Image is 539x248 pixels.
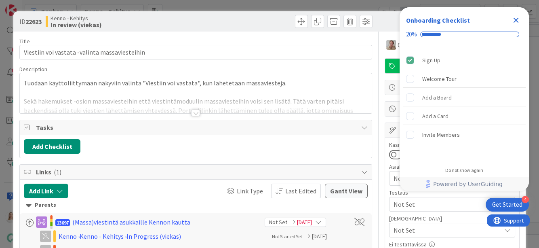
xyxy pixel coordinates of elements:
[237,186,263,196] span: Link Type
[36,123,357,132] span: Tasks
[36,167,357,177] span: Links
[297,218,312,227] span: [DATE]
[19,45,372,59] input: type card name here...
[403,126,526,144] div: Invite Members is incomplete.
[386,40,396,50] img: SL
[389,164,515,170] div: Asiakas
[24,78,367,88] p: Tuodaan käyttöliittymään näkyviin valinta "Viestiin voi vastata", kun lähetetään massaviestejä.
[51,21,102,28] b: In review (viekas)
[72,217,190,227] div: (Massa)viestintä asukkaille Kennon kautta
[54,168,61,176] span: ( 1 )
[445,167,483,174] div: Do not show again
[422,93,452,102] div: Add a Board
[394,199,501,209] span: Not Set
[404,177,525,191] a: Powered by UserGuiding
[394,174,501,183] span: Not Set
[24,139,80,154] button: Add Checklist
[389,216,515,221] div: [DEMOGRAPHIC_DATA]
[400,177,529,191] div: Footer
[19,66,47,73] span: Description
[433,179,503,189] span: Powered by UserGuiding
[19,38,30,45] label: Title
[403,107,526,125] div: Add a Card is incomplete.
[403,89,526,106] div: Add a Board is incomplete.
[403,70,526,88] div: Welcome Tour is incomplete.
[522,196,529,203] div: 4
[389,242,515,247] div: Ei testattavissa
[510,14,522,27] div: Close Checklist
[24,184,68,198] button: Add Link
[285,186,316,196] span: Last Edited
[406,15,470,25] div: Onboarding Checklist
[400,7,529,191] div: Checklist Container
[312,232,347,241] span: [DATE]
[269,218,287,227] span: Not Set
[19,17,42,26] span: ID
[422,130,460,140] div: Invite Members
[406,31,522,38] div: Checklist progress: 20%
[55,219,70,226] span: 13697
[406,31,417,38] div: 20%
[486,198,529,212] div: Open Get Started checklist, remaining modules: 4
[272,233,302,240] span: Not Started Yet
[17,1,37,11] span: Support
[59,231,266,241] div: Kenno › Kenno - Kehitys › In Progress (viekas)
[25,17,42,25] b: 22623
[271,184,321,198] button: Last Edited
[492,201,522,209] div: Get Started
[403,51,526,69] div: Sign Up is complete.
[325,184,368,198] button: Gantt View
[26,201,365,210] div: Parents
[422,111,448,121] div: Add a Card
[398,40,416,50] span: Owner
[51,15,102,21] span: Kenno - Kehitys
[422,74,457,84] div: Welcome Tour
[422,55,440,65] div: Sign Up
[389,142,515,148] div: Käsitelty suunnittelussa
[394,225,501,235] span: Not Set
[400,48,529,162] div: Checklist items
[389,190,515,195] div: Testaus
